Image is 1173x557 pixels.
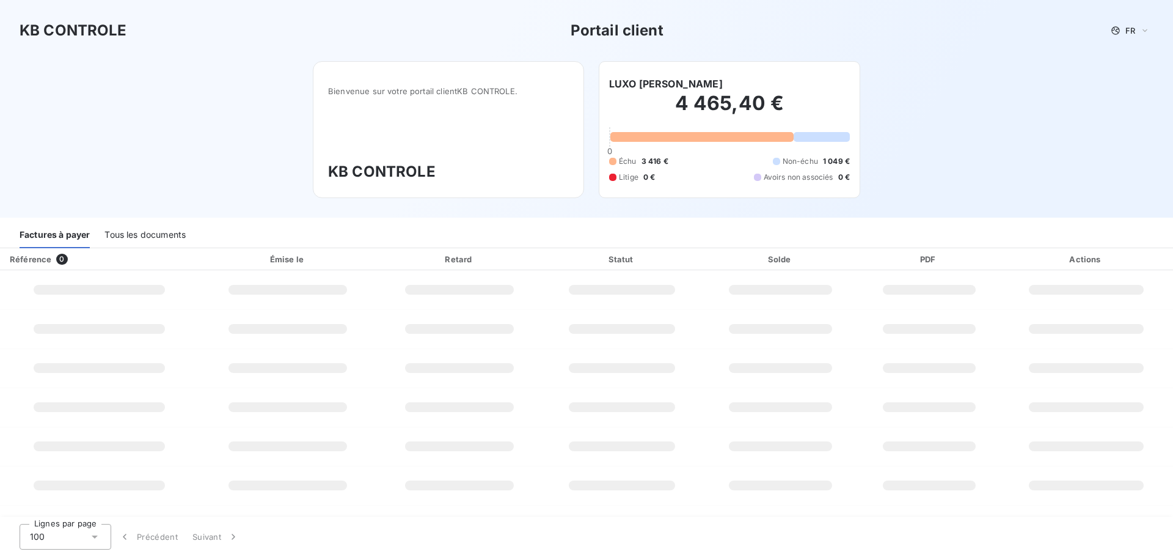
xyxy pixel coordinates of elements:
div: Émise le [201,253,375,265]
div: PDF [861,253,997,265]
span: 0 [607,146,612,156]
span: 0 € [838,172,850,183]
span: 0 [56,254,67,265]
span: 0 € [643,172,655,183]
h3: KB CONTROLE [328,161,569,183]
button: Suivant [185,524,247,550]
div: Référence [10,254,51,264]
span: Avoirs non associés [764,172,833,183]
button: Précédent [111,524,185,550]
h3: Portail client [571,20,663,42]
span: Non-échu [783,156,818,167]
h2: 4 465,40 € [609,91,850,128]
div: Factures à payer [20,223,90,248]
h3: KB CONTROLE [20,20,127,42]
span: 100 [30,531,45,543]
span: Litige [619,172,638,183]
span: Bienvenue sur votre portail client KB CONTROLE . [328,86,569,96]
span: FR [1125,26,1135,35]
div: Retard [380,253,539,265]
h6: LUXO [PERSON_NAME] [609,76,723,91]
div: Statut [544,253,700,265]
div: Solde [705,253,857,265]
div: Actions [1002,253,1171,265]
div: Tous les documents [104,223,186,248]
span: 1 049 € [823,156,850,167]
span: 3 416 € [641,156,668,167]
span: Échu [619,156,637,167]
